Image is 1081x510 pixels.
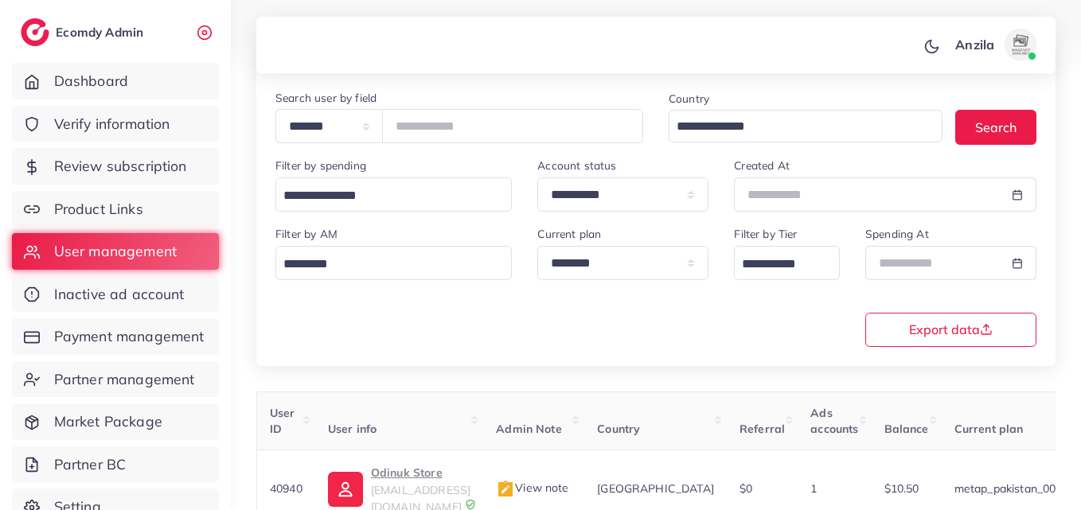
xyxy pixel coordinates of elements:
a: Market Package [12,403,219,440]
label: Filter by Tier [734,226,797,242]
img: avatar [1005,29,1036,60]
label: Country [669,91,709,107]
a: Product Links [12,191,219,228]
a: Payment management [12,318,219,355]
a: User management [12,233,219,270]
span: Export data [909,323,993,336]
input: Search for option [278,184,491,208]
span: Inactive ad account [54,284,185,305]
button: Export data [865,313,1036,347]
div: Search for option [734,246,840,280]
span: Partner management [54,369,195,390]
span: 40940 [270,481,302,496]
label: Account status [537,158,616,173]
span: User management [54,241,177,262]
span: Balance [884,422,929,436]
div: Search for option [275,246,512,280]
div: Search for option [275,177,512,212]
span: Partner BC [54,454,127,475]
span: User info [328,422,377,436]
input: Search for option [671,115,922,139]
input: Search for option [736,252,819,277]
a: logoEcomdy Admin [21,18,147,46]
span: Ads accounts [810,406,858,436]
button: Search [955,110,1036,144]
span: $0 [740,481,752,496]
img: 9CAL8B2pu8EFxCJHYAAAAldEVYdGRhdGU6Y3JlYXRlADIwMjItMTItMDlUMDQ6NTg6MzkrMDA6MDBXSlgLAAAAJXRFWHRkYXR... [465,499,476,510]
img: ic-user-info.36bf1079.svg [328,472,363,507]
span: [GEOGRAPHIC_DATA] [597,481,714,496]
span: Current plan [954,422,1024,436]
span: Product Links [54,199,143,220]
span: Country [597,422,640,436]
span: Admin Note [496,422,562,436]
a: Dashboard [12,63,219,99]
span: Dashboard [54,71,128,91]
label: Search user by field [275,90,377,106]
label: Spending At [865,226,929,242]
label: Filter by AM [275,226,338,242]
a: Verify information [12,106,219,142]
p: Odinuk Store [371,463,470,482]
span: View note [496,481,568,495]
div: Search for option [669,110,942,142]
a: Inactive ad account [12,276,219,313]
label: Created At [734,158,790,173]
span: User ID [270,406,295,436]
img: admin_note.cdd0b510.svg [496,480,515,499]
span: $10.50 [884,481,919,496]
span: Payment management [54,326,205,347]
span: 1 [810,481,817,496]
img: logo [21,18,49,46]
a: Anzilaavatar [946,29,1043,60]
label: Filter by spending [275,158,366,173]
span: metap_pakistan_001 [954,481,1063,496]
span: Market Package [54,411,162,432]
a: Partner management [12,361,219,398]
input: Search for option [278,252,491,277]
p: Anzila [955,35,994,54]
span: Referral [740,422,785,436]
a: Partner BC [12,446,219,483]
span: Verify information [54,114,170,134]
a: Review subscription [12,148,219,185]
h2: Ecomdy Admin [56,25,147,40]
label: Current plan [537,226,601,242]
span: Review subscription [54,156,187,177]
